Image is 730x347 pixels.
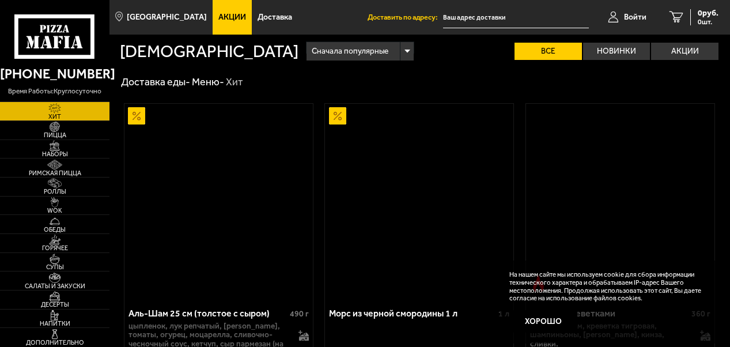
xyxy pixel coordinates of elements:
[124,104,313,296] a: АкционныйАль-Шам 25 см (толстое с сыром)
[329,107,346,125] img: Акционный
[583,43,650,60] label: Новинки
[698,18,718,25] span: 0 шт.
[120,43,298,61] h1: [DEMOGRAPHIC_DATA]
[498,309,509,319] span: 1 л
[624,13,646,21] span: Войти
[128,107,145,125] img: Акционный
[368,14,443,21] span: Доставить по адресу:
[325,104,513,296] a: АкционныйМорс из черной смородины 1 л
[509,310,578,333] button: Хорошо
[258,13,292,21] span: Доставка
[127,13,207,21] span: [GEOGRAPHIC_DATA]
[515,43,582,60] label: Все
[192,76,224,88] a: Меню-
[329,308,496,319] div: Морс из черной смородины 1 л
[526,104,714,296] a: Острое блюдоТом ям с креветками
[128,308,287,319] div: Аль-Шам 25 см (толстое с сыром)
[312,40,388,62] span: Сначала популярные
[290,309,309,319] span: 490 г
[443,7,589,28] input: Ваш адрес доставки
[218,13,246,21] span: Акции
[509,271,702,303] p: На нашем сайте мы используем cookie для сбора информации технического характера и обрабатываем IP...
[698,9,718,17] span: 0 руб.
[121,76,190,88] a: Доставка еды-
[226,76,243,89] div: Хит
[651,43,718,60] label: Акции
